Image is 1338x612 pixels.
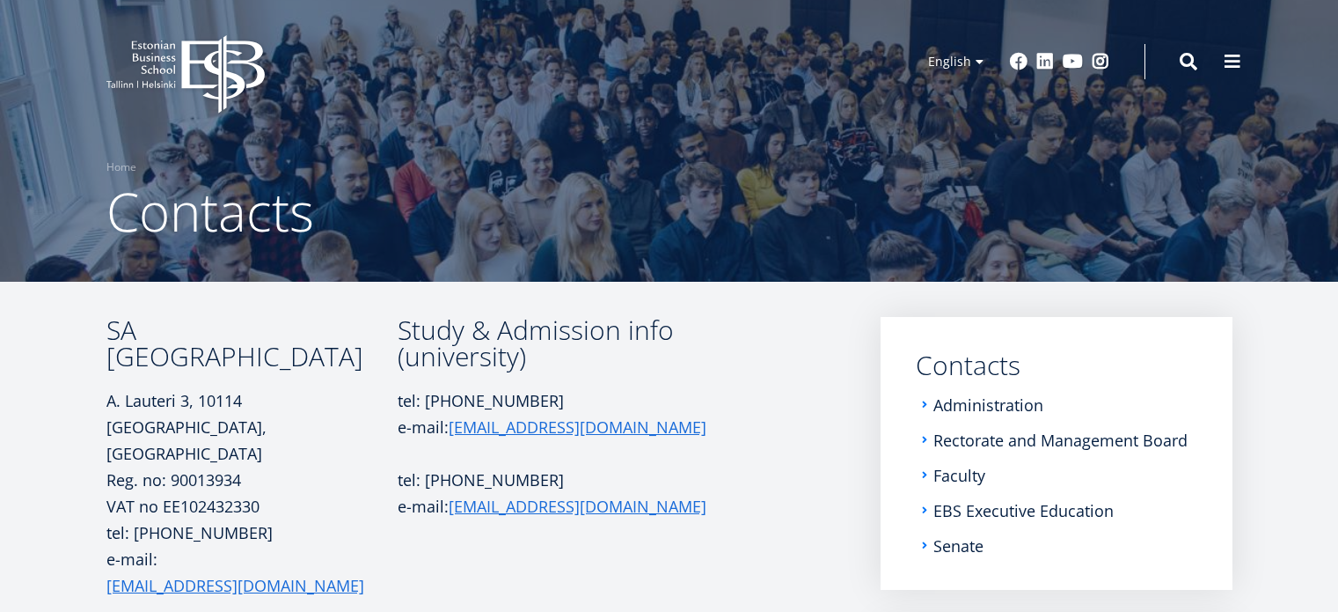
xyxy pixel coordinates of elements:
[398,317,732,370] h3: Study & Admission info (university)
[106,387,398,493] p: A. Lauteri 3, 10114 [GEOGRAPHIC_DATA], [GEOGRAPHIC_DATA] Reg. no: 90013934
[933,467,985,484] a: Faculty
[449,493,706,520] a: [EMAIL_ADDRESS][DOMAIN_NAME]
[106,175,314,247] span: Contacts
[1092,53,1109,70] a: Instagram
[1010,53,1027,70] a: Facebook
[106,493,398,520] p: VAT no EE102432330
[106,317,398,370] h3: SA [GEOGRAPHIC_DATA]
[1036,53,1054,70] a: Linkedin
[916,352,1197,379] a: Contacts
[933,431,1188,449] a: Rectorate and Management Board
[106,159,136,176] a: Home
[398,493,732,520] p: e-mail:
[106,572,364,599] a: [EMAIL_ADDRESS][DOMAIN_NAME]
[1063,53,1083,70] a: Youtube
[933,396,1043,414] a: Administration
[449,414,706,440] a: [EMAIL_ADDRESS][DOMAIN_NAME]
[398,387,732,440] p: tel: [PHONE_NUMBER] e-mail:
[933,537,983,555] a: Senate
[933,502,1114,520] a: EBS Executive Education
[398,467,732,493] p: tel: [PHONE_NUMBER]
